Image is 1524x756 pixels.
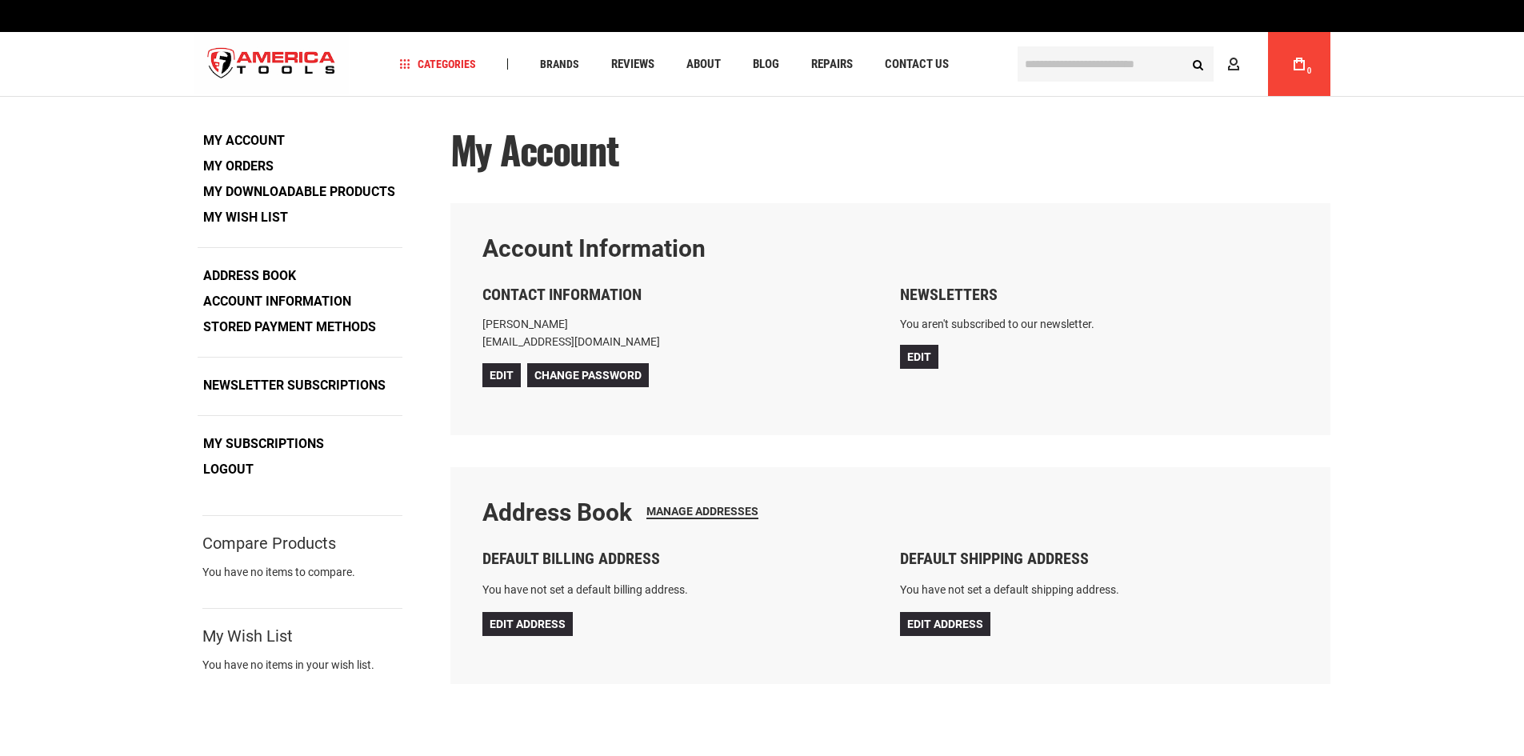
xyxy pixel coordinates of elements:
[686,58,721,70] span: About
[482,498,632,526] strong: Address Book
[490,369,514,382] span: Edit
[604,54,662,75] a: Reviews
[1183,49,1214,79] button: Search
[753,58,779,70] span: Blog
[907,350,931,363] span: Edit
[540,58,579,70] span: Brands
[198,290,357,314] a: Account Information
[646,505,758,518] span: Manage Addresses
[198,180,401,204] a: My Downloadable Products
[482,579,881,600] address: You have not set a default billing address.
[533,54,586,75] a: Brands
[679,54,728,75] a: About
[198,315,382,339] a: Stored Payment Methods
[885,58,949,70] span: Contact Us
[198,264,302,288] a: Address Book
[878,54,956,75] a: Contact Us
[202,629,293,643] strong: My Wish List
[482,612,573,636] a: Edit Address
[198,129,290,153] strong: My Account
[202,657,402,673] div: You have no items in your wish list.
[450,121,619,178] span: My Account
[399,58,476,70] span: Categories
[202,564,402,596] div: You have no items to compare.
[900,579,1298,600] address: You have not set a default shipping address.
[900,612,990,636] a: Edit Address
[194,34,350,94] img: America Tools
[804,54,860,75] a: Repairs
[482,363,521,387] a: Edit
[198,154,279,178] a: My Orders
[907,618,983,630] span: Edit Address
[482,549,660,568] span: Default Billing Address
[900,285,998,304] span: Newsletters
[746,54,786,75] a: Blog
[646,505,758,519] a: Manage Addresses
[198,432,330,456] a: My Subscriptions
[202,536,336,550] strong: Compare Products
[482,234,706,262] strong: Account Information
[811,58,853,70] span: Repairs
[900,315,1298,333] p: You aren't subscribed to our newsletter.
[198,374,391,398] a: Newsletter Subscriptions
[482,285,642,304] span: Contact Information
[392,54,483,75] a: Categories
[198,206,294,230] a: My Wish List
[900,345,938,369] a: Edit
[490,618,566,630] span: Edit Address
[482,315,881,351] p: [PERSON_NAME] [EMAIL_ADDRESS][DOMAIN_NAME]
[194,34,350,94] a: store logo
[900,549,1089,568] span: Default Shipping Address
[1307,66,1312,75] span: 0
[527,363,649,387] a: Change Password
[611,58,654,70] span: Reviews
[198,458,259,482] a: Logout
[1284,32,1314,96] a: 0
